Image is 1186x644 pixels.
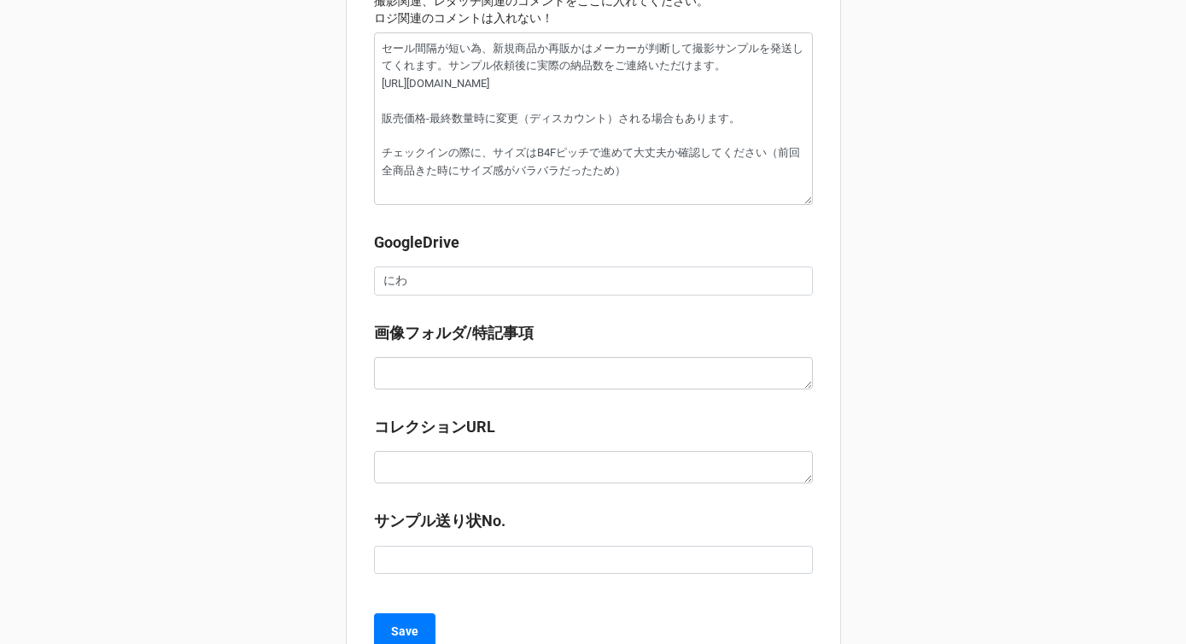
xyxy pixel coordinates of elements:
[391,623,418,641] b: Save
[374,321,534,345] label: 画像フォルダ/特記事項
[374,32,813,205] textarea: セール間隔が短い為、新規商品か再販かはメーカーが判断して撮影サンプルを発送してくれます。サンプル依頼後に実際の納品数をご連絡いただけます。 [URL][DOMAIN_NAME] 販売価格-最終数...
[374,231,459,255] label: GoogleDrive
[374,415,495,439] label: コレクションURL
[374,509,505,533] label: サンプル送り状No.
